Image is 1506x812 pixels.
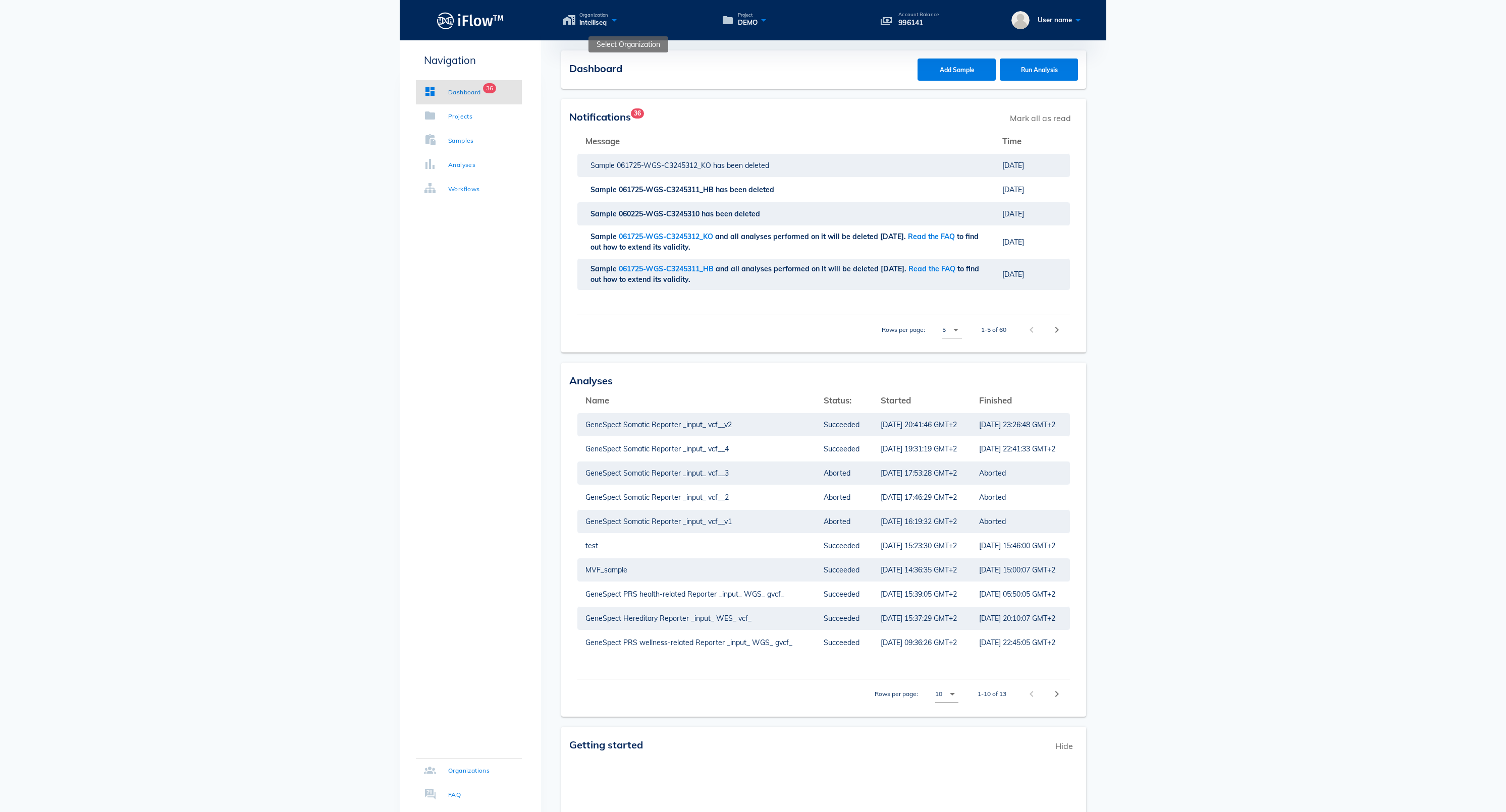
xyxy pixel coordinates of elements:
[873,630,972,655] td: [DATE] 09:36:26 GMT+2
[898,17,939,28] p: 996141
[1048,685,1066,703] button: Next page
[579,18,608,28] span: intelliseq
[1048,321,1066,339] button: Next page
[702,209,762,218] span: has been deleted
[577,606,816,630] td: GeneSpect Hereditary Reporter _input_ WES_ vcf_
[1010,66,1068,74] span: Run Analysis
[1005,107,1076,129] span: Mark all as read
[971,509,1070,534] td: Aborted
[448,136,474,146] div: Samples
[448,790,461,800] div: FAQ
[882,315,962,344] div: Rows per page:
[1002,270,1024,279] span: [DATE]
[577,413,816,437] td: GeneSpect Somatic Reporter _input_ vcf__v2
[881,395,911,405] span: Started
[631,108,644,119] span: Badge
[971,606,1070,630] td: [DATE] 20:10:07 GMT+2
[577,129,994,153] th: Message
[978,689,1006,699] div: 1-10 of 13
[1051,688,1063,700] i: chevron_right
[738,18,758,28] span: DEMO
[448,766,490,776] div: Organizations
[569,374,613,387] span: Analyses
[577,388,816,413] th: Name: Not sorted. Activate to sort ascending.
[873,534,972,558] td: [DATE] 15:23:30 GMT+2
[971,534,1070,558] td: [DATE] 15:46:00 GMT+2
[448,111,472,122] div: Projects
[577,509,816,534] td: GeneSpect Somatic Reporter _input_ vcf__v1
[935,689,942,699] div: 10
[908,264,955,273] a: Read the FAQ
[928,66,986,74] span: Add Sample
[971,461,1070,485] td: Aborted
[716,264,908,273] span: and all analyses performed on it will be deleted [DATE].
[971,485,1070,509] td: Aborted
[569,110,631,123] span: Notifications
[416,52,522,68] p: Navigation
[816,413,872,437] td: Succeeded
[816,582,872,606] td: Succeeded
[898,12,939,17] p: Account Balance
[1002,238,1024,247] span: [DATE]
[942,325,946,334] div: 5
[400,9,541,32] div: Logo
[619,185,716,194] span: 061725-WGS-C3245311_HB
[816,630,872,655] td: Succeeded
[918,59,996,81] button: Add Sample
[590,209,619,218] span: Sample
[577,630,816,655] td: GeneSpect PRS wellness-related Reporter _input_ WGS_ gvcf_
[577,558,816,582] td: MVF_sample
[816,534,872,558] td: Succeeded
[577,437,816,461] td: GeneSpect Somatic Reporter _input_ vcf__4
[579,13,608,18] span: Organization
[577,461,816,485] td: GeneSpect Somatic Reporter _input_ vcf__3
[816,558,872,582] td: Succeeded
[816,437,872,461] td: Succeeded
[873,437,972,461] td: [DATE] 19:31:19 GMT+2
[824,395,851,405] span: Status:
[448,184,480,194] div: Workflows
[816,485,872,509] td: Aborted
[935,686,958,702] div: 10Rows per page:
[1051,324,1063,336] i: chevron_right
[1002,209,1024,218] span: [DATE]
[1038,16,1072,24] span: User name
[816,606,872,630] td: Succeeded
[1002,161,1024,170] span: [DATE]
[971,558,1070,582] td: [DATE] 15:00:07 GMT+2
[873,413,972,437] td: [DATE] 20:41:46 GMT+2
[715,232,908,241] span: and all analyses performed on it will be deleted [DATE].
[483,83,496,93] span: Badge
[713,161,771,170] span: has been deleted
[979,395,1012,405] span: Finished
[873,509,972,534] td: [DATE] 16:19:32 GMT+2
[577,534,816,558] td: test
[585,136,620,146] span: Message
[590,161,617,170] span: Sample
[619,232,715,241] span: 061725-WGS-C3245312_KO
[873,582,972,606] td: [DATE] 15:39:05 GMT+2
[590,264,619,273] span: Sample
[971,388,1070,413] th: Finished: Not sorted. Activate to sort ascending.
[590,232,619,241] span: Sample
[946,688,958,700] i: arrow_drop_down
[942,322,962,338] div: 5Rows per page:
[971,437,1070,461] td: [DATE] 22:41:33 GMT+2
[1011,11,1030,29] img: User name
[1000,59,1078,81] button: Run Analysis
[873,558,972,582] td: [DATE] 14:36:35 GMT+2
[577,485,816,509] td: GeneSpect Somatic Reporter _input_ vcf__2
[908,232,955,241] a: Read the FAQ
[971,630,1070,655] td: [DATE] 22:45:05 GMT+2
[873,606,972,630] td: [DATE] 15:37:29 GMT+2
[816,461,872,485] td: Aborted
[875,679,958,709] div: Rows per page:
[981,325,1006,334] div: 1-5 of 60
[619,264,716,273] span: 061725-WGS-C3245311_HB
[569,62,622,75] span: Dashboard
[1002,136,1021,146] span: Time
[950,324,962,336] i: arrow_drop_down
[716,185,776,194] span: has been deleted
[873,388,972,413] th: Started: Not sorted. Activate to sort ascending.
[873,461,972,485] td: [DATE] 17:53:28 GMT+2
